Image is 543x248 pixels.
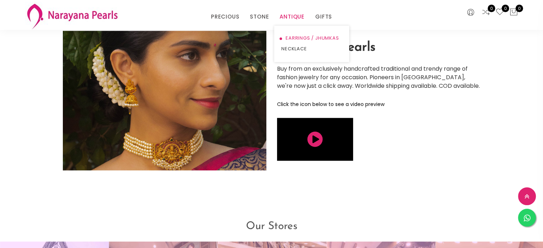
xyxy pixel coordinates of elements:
[315,11,332,22] a: GIFTS
[482,8,490,17] a: 0
[502,5,509,12] span: 0
[509,8,518,17] button: 0
[280,11,305,22] a: ANTIQUE
[488,5,495,12] span: 0
[281,33,342,44] a: EARRINGS / JHUMKAS
[250,11,269,22] a: STONE
[496,8,504,17] a: 0
[516,5,523,12] span: 0
[277,64,481,90] p: Buy from an exclusively handcrafted traditional and trendy range of fashion jewelry for any occas...
[281,44,342,54] a: NECKLACE
[277,41,481,54] h2: Narayana Pearls
[277,101,481,107] h5: Click the icon below to see a video preview
[211,11,239,22] a: PRECIOUS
